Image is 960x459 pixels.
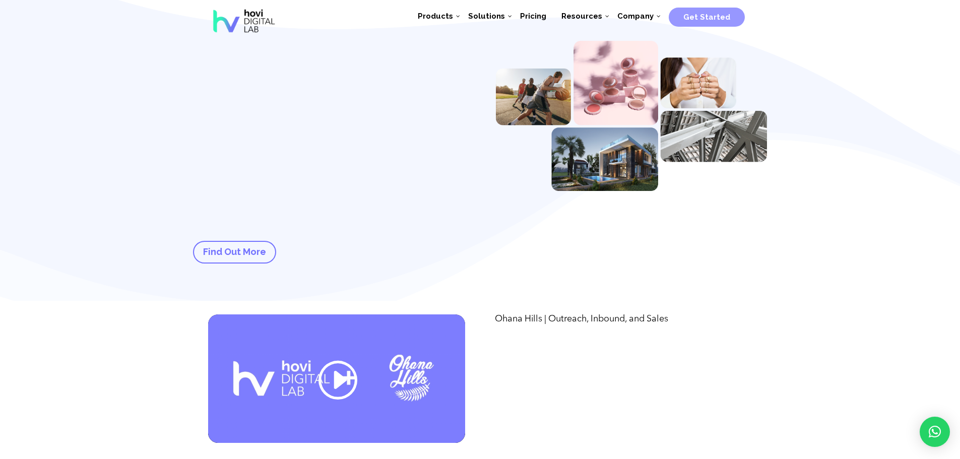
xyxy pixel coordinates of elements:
[461,1,513,31] a: Solutions
[561,12,602,21] span: Resources
[520,12,546,21] span: Pricing
[495,314,752,324] div: Ohana Hills | Outreach, Inbound, and Sales
[683,13,730,22] span: Get Started
[468,12,505,21] span: Solutions
[554,1,610,31] a: Resources
[410,1,461,31] a: Products
[617,12,654,21] span: Company
[193,241,276,264] a: Find Out More
[496,41,767,191] img: Customer retention
[513,1,554,31] a: Pricing
[669,9,745,24] a: Get Started
[418,12,453,21] span: Products
[610,1,661,31] a: Company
